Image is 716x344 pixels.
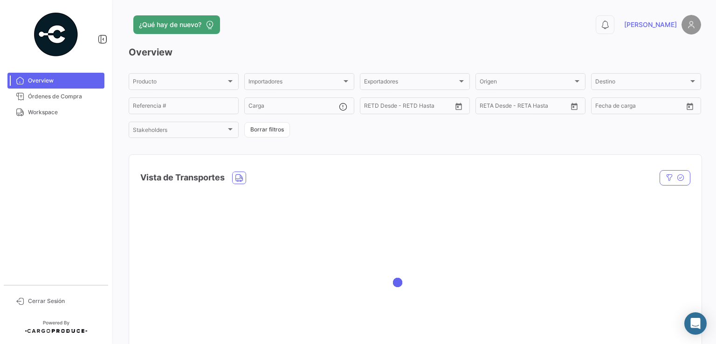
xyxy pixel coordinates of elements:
input: Hasta [387,104,429,110]
button: Open calendar [567,99,581,113]
span: Stakeholders [133,128,226,135]
input: Desde [595,104,612,110]
button: ¿Qué hay de nuevo? [133,15,220,34]
a: Overview [7,73,104,89]
button: Open calendar [683,99,697,113]
span: Origen [480,80,573,86]
span: ¿Qué hay de nuevo? [139,20,201,29]
button: Open calendar [452,99,466,113]
span: Workspace [28,108,101,117]
input: Hasta [503,104,545,110]
a: Órdenes de Compra [7,89,104,104]
button: Borrar filtros [244,122,290,138]
input: Desde [480,104,496,110]
img: powered-by.png [33,11,79,58]
button: Land [233,172,246,184]
span: Destino [595,80,688,86]
img: placeholder-user.png [682,15,701,34]
div: Abrir Intercom Messenger [684,312,707,335]
span: [PERSON_NAME] [624,20,677,29]
a: Workspace [7,104,104,120]
span: Cerrar Sesión [28,297,101,305]
span: Importadores [248,80,342,86]
span: Producto [133,80,226,86]
span: Overview [28,76,101,85]
h4: Vista de Transportes [140,171,225,184]
span: Exportadores [364,80,457,86]
input: Desde [364,104,381,110]
span: Órdenes de Compra [28,92,101,101]
h3: Overview [129,46,701,59]
input: Hasta [619,104,661,110]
